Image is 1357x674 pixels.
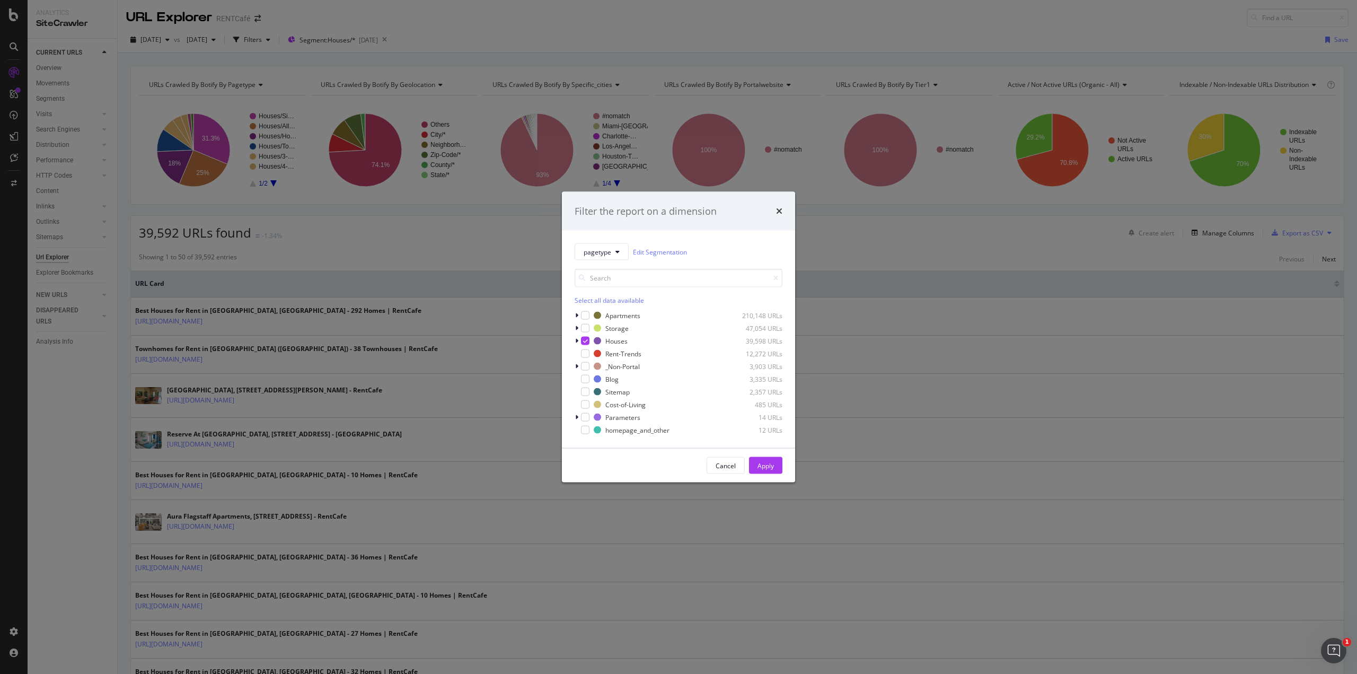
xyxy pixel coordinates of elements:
[730,323,782,332] div: 47,054 URLs
[575,204,717,218] div: Filter the report on a dimension
[716,461,736,470] div: Cancel
[1321,638,1346,663] iframe: Intercom live chat
[730,362,782,371] div: 3,903 URLs
[605,374,619,383] div: Blog
[730,413,782,422] div: 14 URLs
[730,425,782,434] div: 12 URLs
[730,349,782,358] div: 12,272 URLs
[730,387,782,396] div: 2,357 URLs
[605,400,646,409] div: Cost-of-Living
[605,311,640,320] div: Apartments
[757,461,774,470] div: Apply
[605,387,630,396] div: Sitemap
[730,400,782,409] div: 485 URLs
[730,336,782,345] div: 39,598 URLs
[1343,638,1351,646] span: 1
[605,323,629,332] div: Storage
[605,349,641,358] div: Rent-Trends
[633,246,687,257] a: Edit Segmentation
[605,336,628,345] div: Houses
[575,296,782,305] div: Select all data available
[605,362,640,371] div: _Non-Portal
[575,243,629,260] button: pagetype
[605,425,669,434] div: homepage_and_other
[730,374,782,383] div: 3,335 URLs
[707,457,745,474] button: Cancel
[575,269,782,287] input: Search
[749,457,782,474] button: Apply
[562,191,795,483] div: modal
[584,247,611,256] span: pagetype
[776,204,782,218] div: times
[605,413,640,422] div: Parameters
[730,311,782,320] div: 210,148 URLs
